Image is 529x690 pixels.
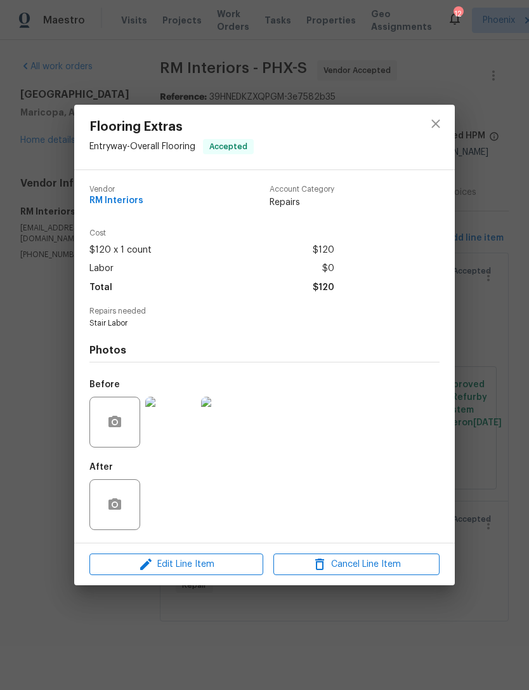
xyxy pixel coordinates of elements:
span: Edit Line Item [93,557,259,573]
span: Repairs needed [89,307,440,315]
span: RM Interiors [89,196,143,206]
span: Flooring Extras [89,120,254,134]
span: Cancel Line Item [277,557,436,573]
span: Labor [89,260,114,278]
span: $120 [313,241,334,260]
span: Account Category [270,185,334,194]
div: 12 [454,8,462,20]
h5: Before [89,380,120,389]
span: Total [89,279,112,297]
button: close [421,109,451,139]
span: Cost [89,229,334,237]
button: Cancel Line Item [273,554,440,576]
span: $120 x 1 count [89,241,152,260]
span: Repairs [270,196,334,209]
button: Edit Line Item [89,554,263,576]
h4: Photos [89,344,440,357]
span: $120 [313,279,334,297]
span: Vendor [89,185,143,194]
span: Stair Labor [89,318,405,329]
span: Accepted [204,140,252,153]
h5: After [89,463,113,472]
span: $0 [322,260,334,278]
span: Entryway - Overall Flooring [89,142,195,150]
